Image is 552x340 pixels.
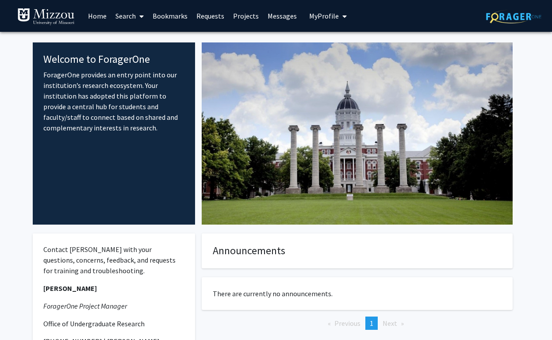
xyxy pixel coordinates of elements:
[43,244,184,276] p: Contact [PERSON_NAME] with your questions, concerns, feedback, and requests for training and trou...
[486,10,541,23] img: ForagerOne Logo
[263,0,301,31] a: Messages
[202,317,513,330] ul: Pagination
[213,288,502,299] p: There are currently no announcements.
[111,0,148,31] a: Search
[43,302,127,310] em: ForagerOne Project Manager
[309,11,339,20] span: My Profile
[229,0,263,31] a: Projects
[84,0,111,31] a: Home
[17,8,75,26] img: University of Missouri Logo
[202,42,513,225] img: Cover Image
[7,300,38,333] iframe: Chat
[192,0,229,31] a: Requests
[43,318,184,329] p: Office of Undergraduate Research
[148,0,192,31] a: Bookmarks
[370,319,373,328] span: 1
[43,284,97,293] strong: [PERSON_NAME]
[43,53,184,66] h4: Welcome to ForagerOne
[213,244,502,257] h4: Announcements
[383,319,397,328] span: Next
[334,319,360,328] span: Previous
[43,69,184,133] p: ForagerOne provides an entry point into our institution’s research ecosystem. Your institution ha...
